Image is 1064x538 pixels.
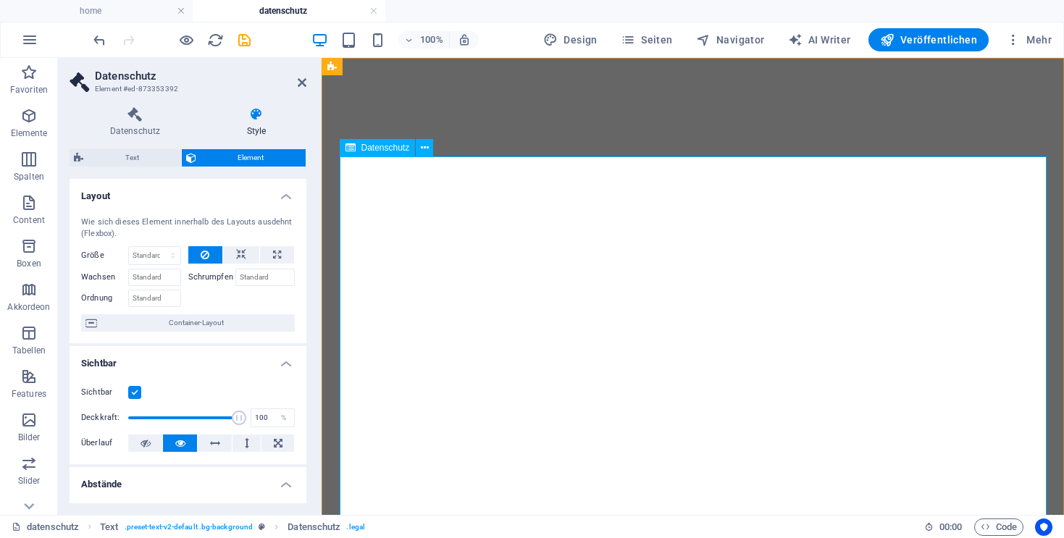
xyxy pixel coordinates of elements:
input: Standard [128,290,181,307]
button: Design [537,28,603,51]
p: Favoriten [10,84,48,96]
p: Content [13,214,45,226]
label: Überlauf [81,434,128,452]
div: Wie sich dieses Element innerhalb des Layouts ausdehnt (Flexbox). [81,217,295,240]
p: Tabellen [12,345,46,356]
button: Mehr [1000,28,1057,51]
h6: 100% [420,31,443,49]
button: AI Writer [782,28,857,51]
a: Klick, um Auswahl aufzuheben. Doppelklick öffnet Seitenverwaltung [12,518,79,536]
span: Datenschutz [361,143,410,152]
nav: breadcrumb [100,518,365,536]
label: Ordnung [81,290,128,307]
h4: datenschutz [193,3,385,19]
p: Boxen [17,258,41,269]
p: Bilder [18,432,41,443]
span: . legal [346,518,365,536]
span: Text [88,149,177,167]
span: Container-Layout [101,314,290,332]
span: AI Writer [788,33,851,47]
h2: Datenschutz [95,70,306,83]
label: Größe [81,251,128,259]
input: Standard [128,269,181,286]
p: Features [12,388,46,400]
span: Klick zum Auswählen. Doppelklick zum Bearbeiten [288,518,340,536]
button: Seiten [615,28,679,51]
button: Usercentrics [1035,518,1052,536]
button: Element [182,149,306,167]
span: Code [981,518,1017,536]
span: Seiten [621,33,673,47]
label: Wachsen [81,269,128,286]
span: 00 00 [939,518,962,536]
button: Text [70,149,181,167]
span: Navigator [696,33,765,47]
i: Save (Ctrl+S) [236,32,253,49]
button: reload [206,31,224,49]
i: Rückgängig: Außenabstand ändern (Strg+Z) [91,32,108,49]
button: Navigator [690,28,771,51]
p: Akkordeon [7,301,50,313]
span: . preset-text-v2-default .bg-background [125,518,254,536]
h4: Style [206,107,306,138]
label: Sichtbar [81,384,128,401]
span: Klick zum Auswählen. Doppelklick zum Bearbeiten [100,518,118,536]
p: Elemente [11,127,48,139]
span: Element [201,149,302,167]
label: Schrumpfen [188,269,235,286]
h4: Abstände [70,467,306,493]
button: undo [91,31,108,49]
span: : [950,521,952,532]
i: Dieses Element ist ein anpassbares Preset [259,523,265,531]
button: Container-Layout [81,314,295,332]
h4: Sichtbar [70,346,306,372]
span: Mehr [1006,33,1052,47]
button: 100% [398,31,450,49]
label: Deckkraft: [81,413,128,421]
span: Design [543,33,598,47]
input: Standard [235,269,296,286]
button: Veröffentlichen [868,28,989,51]
h4: Datenschutz [70,107,206,138]
i: Seite neu laden [207,32,224,49]
p: Spalten [14,171,44,182]
button: save [235,31,253,49]
p: Slider [18,475,41,487]
h3: Element #ed-873353392 [95,83,277,96]
span: Veröffentlichen [880,33,977,47]
i: Bei Größenänderung Zoomstufe automatisch an das gewählte Gerät anpassen. [458,33,471,46]
h6: Session-Zeit [924,518,963,536]
button: Code [974,518,1023,536]
h4: Layout [70,179,306,205]
div: % [274,409,294,426]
